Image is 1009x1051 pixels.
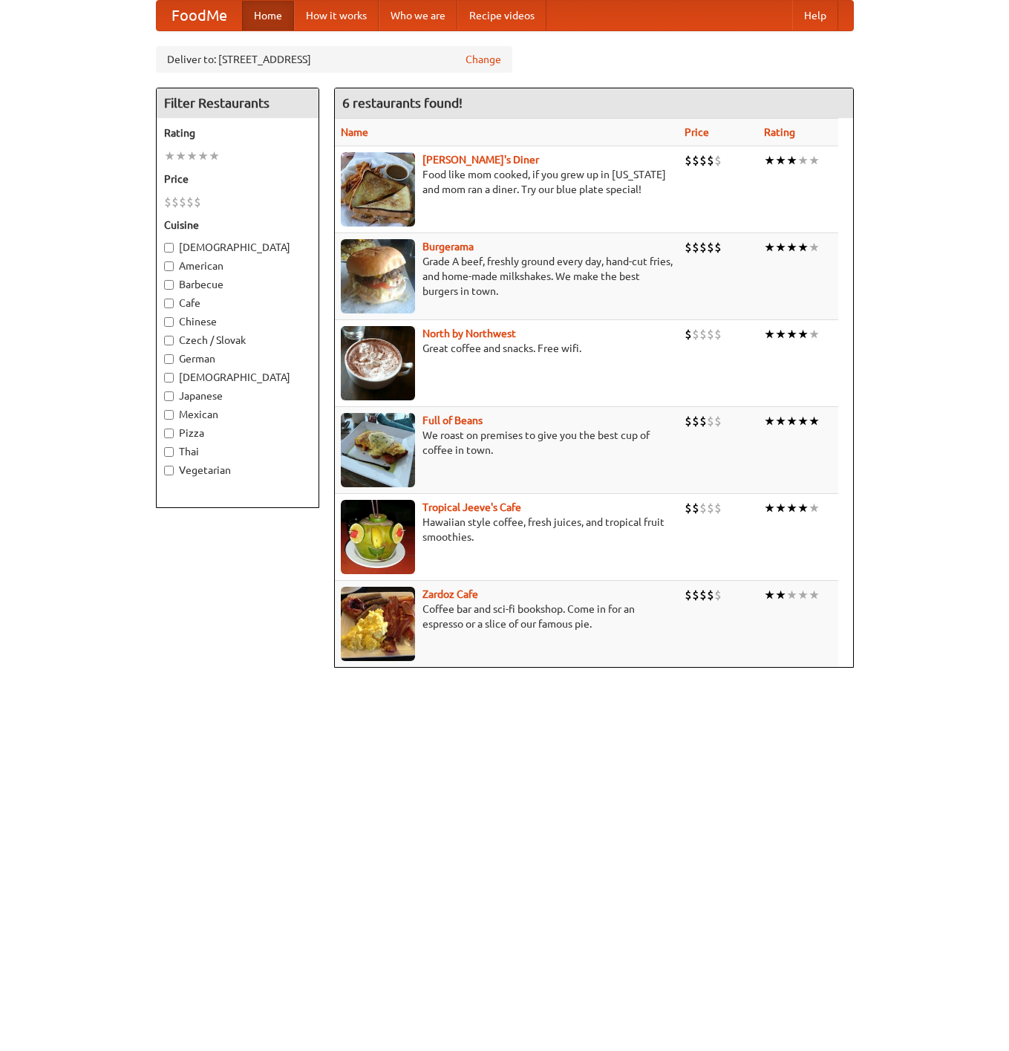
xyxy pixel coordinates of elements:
[775,587,786,603] li: ★
[764,152,775,169] li: ★
[164,373,174,383] input: [DEMOGRAPHIC_DATA]
[699,239,707,256] li: $
[685,152,692,169] li: $
[764,587,775,603] li: ★
[186,194,194,210] li: $
[194,194,201,210] li: $
[172,194,179,210] li: $
[164,407,311,422] label: Mexican
[164,410,174,420] input: Mexican
[156,46,512,73] div: Deliver to: [STREET_ADDRESS]
[809,152,820,169] li: ★
[341,341,673,356] p: Great coffee and snacks. Free wifi.
[164,243,174,253] input: [DEMOGRAPHIC_DATA]
[197,148,209,164] li: ★
[164,388,311,403] label: Japanese
[797,152,809,169] li: ★
[714,500,722,516] li: $
[341,152,415,227] img: sallys.jpg
[341,587,415,661] img: zardoz.jpg
[422,328,516,339] a: North by Northwest
[714,326,722,342] li: $
[164,444,311,459] label: Thai
[707,326,714,342] li: $
[786,326,797,342] li: ★
[685,326,692,342] li: $
[797,413,809,429] li: ★
[175,148,186,164] li: ★
[699,587,707,603] li: $
[707,587,714,603] li: $
[714,239,722,256] li: $
[692,326,699,342] li: $
[786,413,797,429] li: ★
[707,413,714,429] li: $
[209,148,220,164] li: ★
[164,314,311,329] label: Chinese
[707,500,714,516] li: $
[341,167,673,197] p: Food like mom cooked, if you grew up in [US_STATE] and mom ran a diner. Try our blue plate special!
[164,277,311,292] label: Barbecue
[164,447,174,457] input: Thai
[692,587,699,603] li: $
[764,413,775,429] li: ★
[786,152,797,169] li: ★
[164,126,311,140] h5: Rating
[422,501,521,513] a: Tropical Jeeve's Cafe
[341,428,673,458] p: We roast on premises to give you the best cup of coffee in town.
[422,414,483,426] a: Full of Beans
[786,587,797,603] li: ★
[809,500,820,516] li: ★
[764,126,795,138] a: Rating
[164,280,174,290] input: Barbecue
[179,194,186,210] li: $
[341,326,415,400] img: north.jpg
[341,413,415,487] img: beans.jpg
[164,333,311,348] label: Czech / Slovak
[164,218,311,232] h5: Cuisine
[164,148,175,164] li: ★
[714,152,722,169] li: $
[164,426,311,440] label: Pizza
[714,413,722,429] li: $
[422,588,478,600] a: Zardoz Cafe
[692,500,699,516] li: $
[164,463,311,478] label: Vegetarian
[164,429,174,438] input: Pizza
[164,172,311,186] h5: Price
[707,152,714,169] li: $
[164,258,311,273] label: American
[164,370,311,385] label: [DEMOGRAPHIC_DATA]
[341,500,415,574] img: jeeves.jpg
[164,296,311,310] label: Cafe
[685,126,709,138] a: Price
[699,500,707,516] li: $
[809,326,820,342] li: ★
[809,413,820,429] li: ★
[775,500,786,516] li: ★
[797,326,809,342] li: ★
[457,1,546,30] a: Recipe videos
[157,1,242,30] a: FoodMe
[775,413,786,429] li: ★
[707,239,714,256] li: $
[164,317,174,327] input: Chinese
[764,500,775,516] li: ★
[164,466,174,475] input: Vegetarian
[186,148,197,164] li: ★
[764,239,775,256] li: ★
[164,240,311,255] label: [DEMOGRAPHIC_DATA]
[164,261,174,271] input: American
[775,326,786,342] li: ★
[164,354,174,364] input: German
[775,239,786,256] li: ★
[792,1,838,30] a: Help
[685,500,692,516] li: $
[699,152,707,169] li: $
[422,241,474,253] a: Burgerama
